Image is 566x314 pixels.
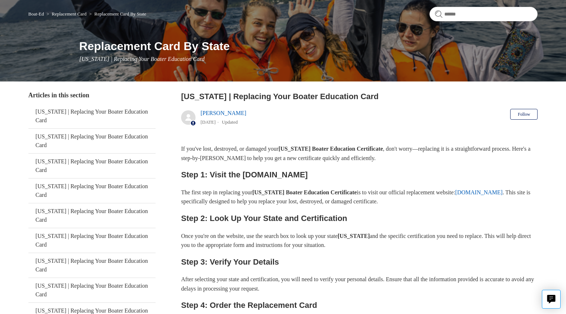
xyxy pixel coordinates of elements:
time: 05/22/2024, 08:42 [201,119,216,125]
h2: North Dakota | Replacing Your Boater Education Card [181,90,538,102]
span: [US_STATE] | Replacing Your Boater Education Card [79,56,205,62]
li: Replacement Card By State [87,11,146,17]
a: Replacement Card [52,11,86,17]
a: [US_STATE] | Replacing Your Boater Education Card [28,203,156,228]
h2: Step 4: Order the Replacement Card [181,299,538,311]
a: [US_STATE] | Replacing Your Boater Education Card [28,154,156,178]
button: Follow Article [510,109,538,120]
a: [PERSON_NAME] [201,110,246,116]
input: Search [430,7,538,21]
a: [US_STATE] | Replacing Your Boater Education Card [28,228,156,253]
a: [US_STATE] | Replacing Your Boater Education Card [28,278,156,302]
li: Replacement Card [45,11,87,17]
a: [DOMAIN_NAME] [455,189,503,195]
p: If you've lost, destroyed, or damaged your , don't worry—replacing it is a straightforward proces... [181,144,538,163]
h2: Step 3: Verify Your Details [181,256,538,268]
li: Updated [222,119,238,125]
a: Replacement Card By State [94,11,146,17]
a: Boat-Ed [28,11,44,17]
li: Boat-Ed [28,11,45,17]
a: [US_STATE] | Replacing Your Boater Education Card [28,129,156,153]
h2: Step 2: Look Up Your State and Certification [181,212,538,225]
p: The first step in replacing your is to visit our official replacement website: . This site is spe... [181,188,538,206]
strong: [US_STATE] Boater Education Certificate [252,189,357,195]
strong: [US_STATE] [338,233,370,239]
a: [US_STATE] | Replacing Your Boater Education Card [28,253,156,278]
strong: [US_STATE] Boater Education Certificate [278,146,383,152]
span: Articles in this section [28,92,89,99]
a: [US_STATE] | Replacing Your Boater Education Card [28,104,156,128]
h2: Step 1: Visit the [DOMAIN_NAME] [181,168,538,181]
h1: Replacement Card By State [79,37,538,55]
a: [US_STATE] | Replacing Your Boater Education Card [28,178,156,203]
p: After selecting your state and certification, you will need to verify your personal details. Ensu... [181,275,538,293]
button: Live chat [542,290,561,309]
p: Once you're on the website, use the search box to look up your state and the specific certificati... [181,231,538,250]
